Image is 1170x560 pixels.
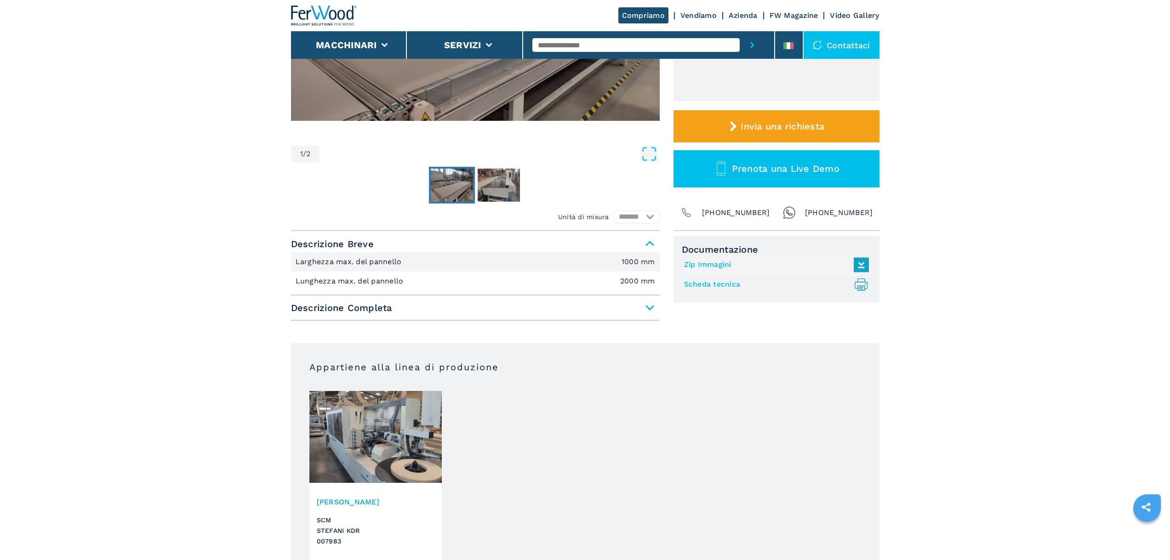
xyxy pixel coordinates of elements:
[729,11,758,20] a: Azienda
[804,31,879,59] div: Contattaci
[680,11,717,20] a: Vendiamo
[429,167,475,204] button: Go to Slide 1
[741,121,824,132] span: Invia una richiesta
[740,31,765,59] button: submit-button
[316,40,377,51] button: Macchinari
[306,150,310,158] span: 2
[1135,496,1158,519] a: sharethis
[296,276,406,286] p: Lunghezza max. del pannello
[673,110,879,142] button: Invia una richiesta
[291,167,660,204] nav: Thumbnail Navigation
[309,362,499,373] h4: Appartiene alla linea di produzione
[620,277,655,285] em: 2000 mm
[813,40,822,50] img: Contattaci
[783,206,796,219] img: Whatsapp
[291,252,660,291] div: Descrizione Breve
[296,257,404,267] p: Larghezza max. del pannello
[300,150,303,158] span: 1
[684,277,864,292] a: Scheda tecnica
[622,258,655,266] em: 1000 mm
[770,11,818,20] a: FW Magazine
[618,7,668,23] a: Compriamo
[558,212,609,221] em: Unità di misura
[291,6,357,26] img: Ferwood
[303,150,306,158] span: /
[291,300,660,316] span: Descrizione Completa
[673,150,879,187] button: Prenota una Live Demo
[732,163,839,174] span: Prenota una Live Demo
[322,146,657,162] button: Open Fullscreen
[702,206,770,219] span: [PHONE_NUMBER]
[684,257,864,272] a: Zip Immagini
[805,206,873,219] span: [PHONE_NUMBER]
[1131,519,1163,553] iframe: Chat
[317,515,434,547] h3: SCM STEFANI KDR 007983
[317,497,434,507] h3: [PERSON_NAME]
[478,169,520,202] img: 14a26be00466385b361c2215d1449e71
[444,40,481,51] button: Servizi
[291,236,660,252] span: Descrizione Breve
[476,167,522,204] button: Go to Slide 2
[680,206,693,219] img: Phone
[309,391,442,483] img: Bordatrice Singola SCM STEFANI KDR
[431,169,473,202] img: b21a67af4c9e76d295d1d2b41246a16d
[830,11,879,20] a: Video Gallery
[682,244,871,255] span: Documentazione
